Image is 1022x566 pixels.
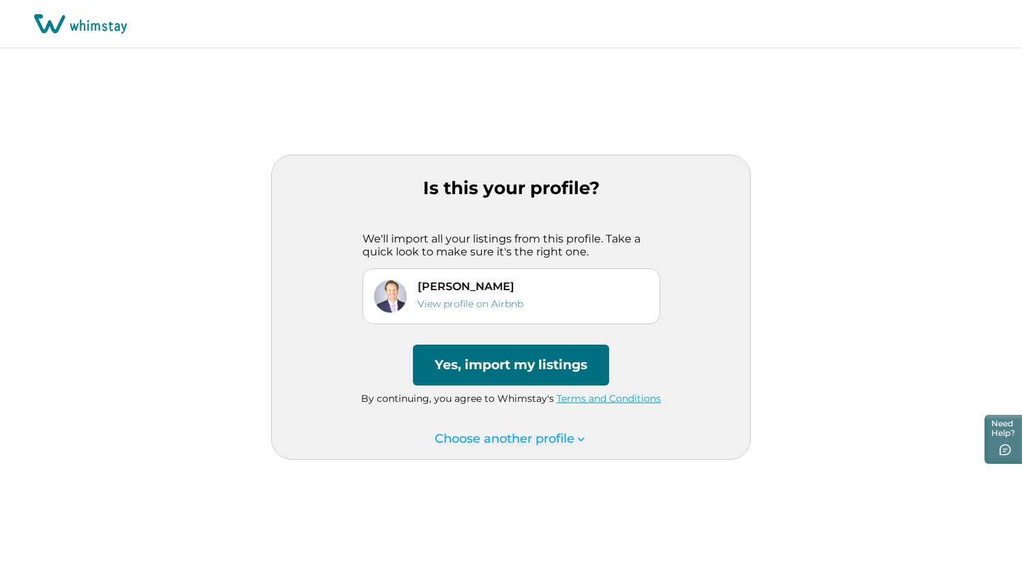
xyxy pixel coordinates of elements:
a: Terms and Conditions [557,392,661,405]
a: View profile on Airbnb [418,298,523,310]
button: Yes, import my listings [413,345,609,386]
p: Is this your profile? [272,178,750,199]
p: Choose another profile [435,432,588,447]
p: By continuing, you agree to Whimstay's [272,392,750,406]
p: [PERSON_NAME] [418,280,523,293]
img: Profile Image [374,280,407,313]
p: We'll import all your listings from this profile. Take a quick look to make sure it's the right one. [362,232,660,259]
